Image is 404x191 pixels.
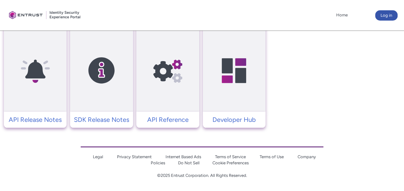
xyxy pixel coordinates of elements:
[137,36,198,105] img: API Reference
[212,160,249,165] a: Cookie Preferences
[136,115,199,124] a: API Reference
[178,160,200,165] a: Do Not Sell
[215,154,246,159] a: Terms of Service
[73,115,130,124] p: SDK Release Notes
[5,36,66,105] img: API Release Notes
[165,154,201,159] a: Internet Based Ads
[259,154,283,159] a: Terms of Use
[4,115,67,124] a: API Release Notes
[206,115,262,124] p: Developer Hub
[203,36,265,105] img: Developer Hub
[81,172,323,179] p: ©2025 Entrust Corporation. All Rights Reserved.
[93,154,103,159] a: Legal
[139,115,196,124] p: API Reference
[7,115,63,124] p: API Release Notes
[203,115,265,124] a: Developer Hub
[70,115,133,124] a: SDK Release Notes
[335,10,349,20] a: Home
[117,154,151,159] a: Privacy Statement
[375,10,398,21] button: Log in
[71,36,132,105] img: SDK Release Notes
